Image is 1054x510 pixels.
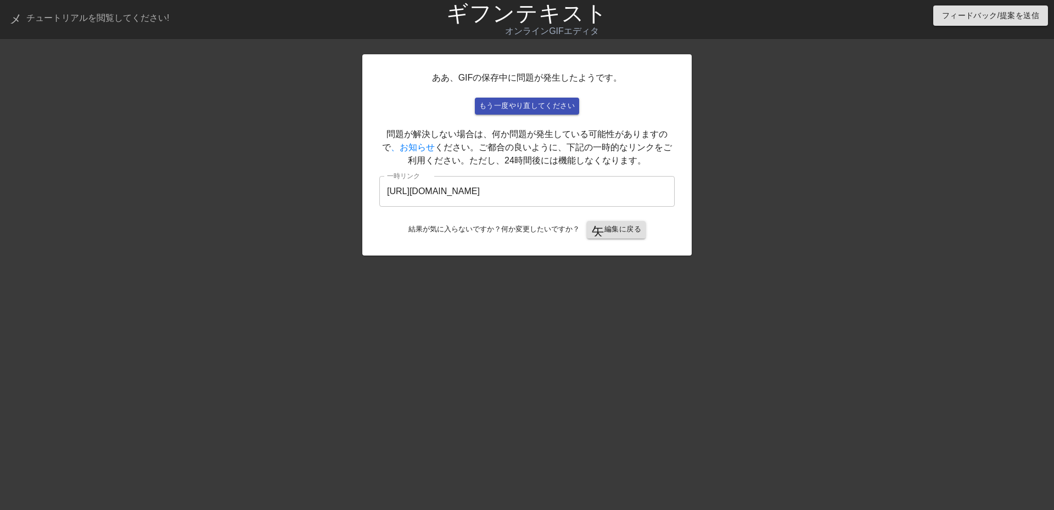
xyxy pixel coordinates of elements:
font: もう一度やり直してください [479,101,575,110]
input: 裸 [379,176,675,207]
font: メニューブック [9,10,104,24]
font: 編集に戻る [604,225,641,233]
button: 編集に戻る [587,221,646,239]
font: チュートリアルを閲覧してください! [26,13,169,22]
button: もう一度やり直してください [475,98,579,115]
button: フィードバック/提案を送信 [933,5,1048,26]
font: フィードバック/提案を送信 [942,11,1039,20]
font: 問題が解決しない場合は、何か問題が発生している可能性がありますので [382,129,668,152]
font: ああ、GIFの保存中に問題が発生したようです。 [432,73,623,82]
a: チュートリアルを閲覧してください! [9,10,169,27]
a: 、お知らせ [391,143,435,152]
a: ギフンテキスト [446,1,608,25]
font: 結果が気に入らないですか？何か変更したいですか？ [408,225,580,233]
font: ください。ご都合の良いように、下記の一時的なリンクをご利用ください。ただし、24時間後には機能しなくなります。 [408,143,672,165]
font: オンラインGIFエディタ [505,26,599,36]
font: 矢印 [591,223,618,236]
